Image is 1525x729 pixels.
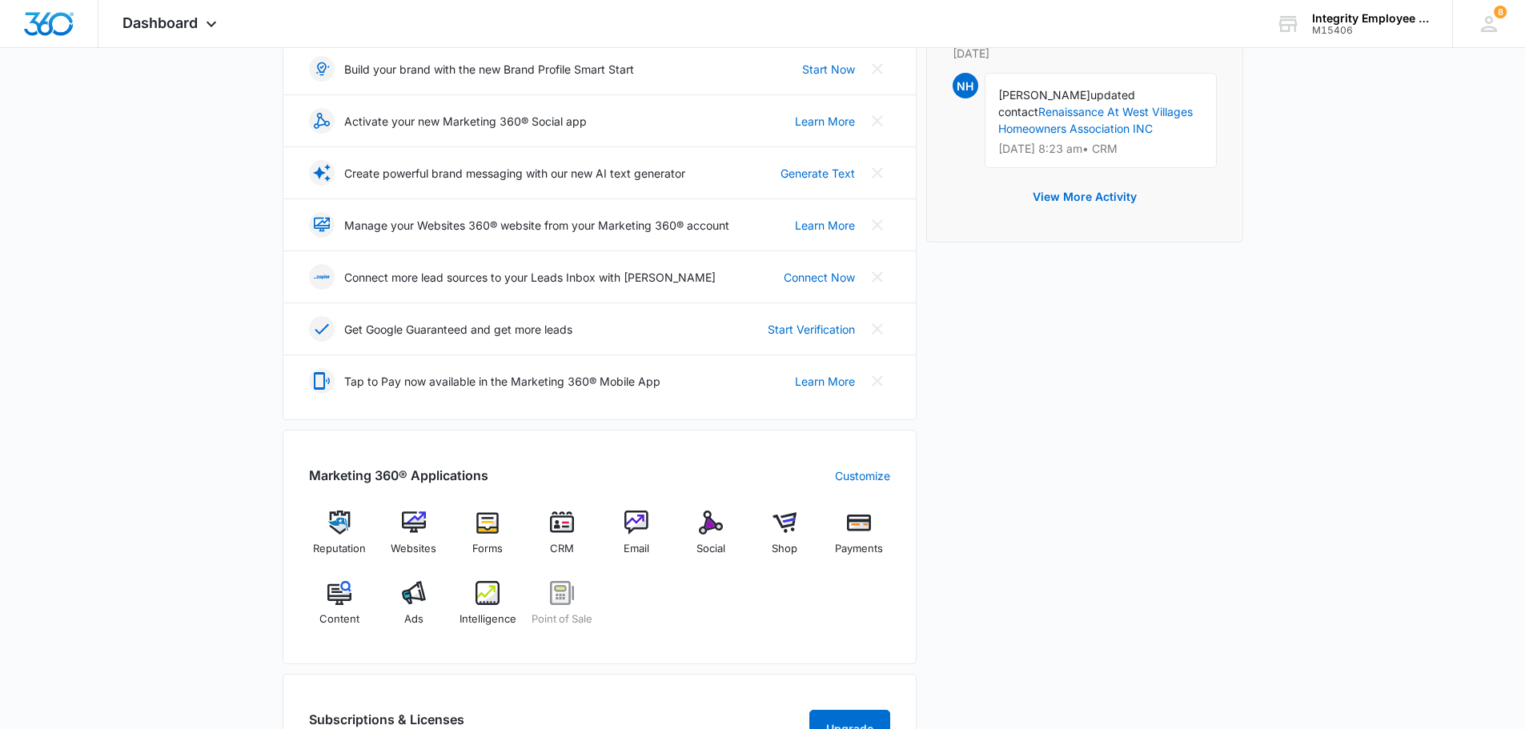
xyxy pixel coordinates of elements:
[768,321,855,338] a: Start Verification
[998,88,1090,102] span: [PERSON_NAME]
[1312,25,1429,36] div: account id
[460,611,516,627] span: Intelligence
[835,467,890,484] a: Customize
[313,541,366,557] span: Reputation
[344,321,572,338] p: Get Google Guaranteed and get more leads
[344,217,729,234] p: Manage your Websites 360® website from your Marketing 360® account
[802,61,855,78] a: Start Now
[550,541,574,557] span: CRM
[383,581,444,639] a: Ads
[1312,12,1429,25] div: account name
[606,511,668,568] a: Email
[319,611,359,627] span: Content
[472,541,503,557] span: Forms
[1017,178,1153,216] button: View More Activity
[532,511,593,568] a: CRM
[344,113,587,130] p: Activate your new Marketing 360® Social app
[624,541,649,557] span: Email
[829,511,890,568] a: Payments
[122,14,198,31] span: Dashboard
[344,269,716,286] p: Connect more lead sources to your Leads Inbox with [PERSON_NAME]
[772,541,797,557] span: Shop
[865,108,890,134] button: Close
[998,143,1203,154] p: [DATE] 8:23 am • CRM
[865,56,890,82] button: Close
[998,105,1193,135] a: Renaissance At West Villages Homeowners Association INC
[404,611,423,627] span: Ads
[309,511,371,568] a: Reputation
[795,217,855,234] a: Learn More
[865,316,890,342] button: Close
[865,160,890,186] button: Close
[784,269,855,286] a: Connect Now
[754,511,816,568] a: Shop
[383,511,444,568] a: Websites
[309,581,371,639] a: Content
[532,611,592,627] span: Point of Sale
[457,581,519,639] a: Intelligence
[795,113,855,130] a: Learn More
[309,466,488,485] h2: Marketing 360® Applications
[865,368,890,394] button: Close
[391,541,436,557] span: Websites
[781,165,855,182] a: Generate Text
[835,541,883,557] span: Payments
[344,165,685,182] p: Create powerful brand messaging with our new AI text generator
[953,45,1217,62] p: [DATE]
[680,511,741,568] a: Social
[344,373,660,390] p: Tap to Pay now available in the Marketing 360® Mobile App
[1494,6,1507,18] div: notifications count
[457,511,519,568] a: Forms
[865,264,890,290] button: Close
[696,541,725,557] span: Social
[795,373,855,390] a: Learn More
[953,73,978,98] span: NH
[1494,6,1507,18] span: 8
[865,212,890,238] button: Close
[532,581,593,639] a: Point of Sale
[344,61,634,78] p: Build your brand with the new Brand Profile Smart Start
